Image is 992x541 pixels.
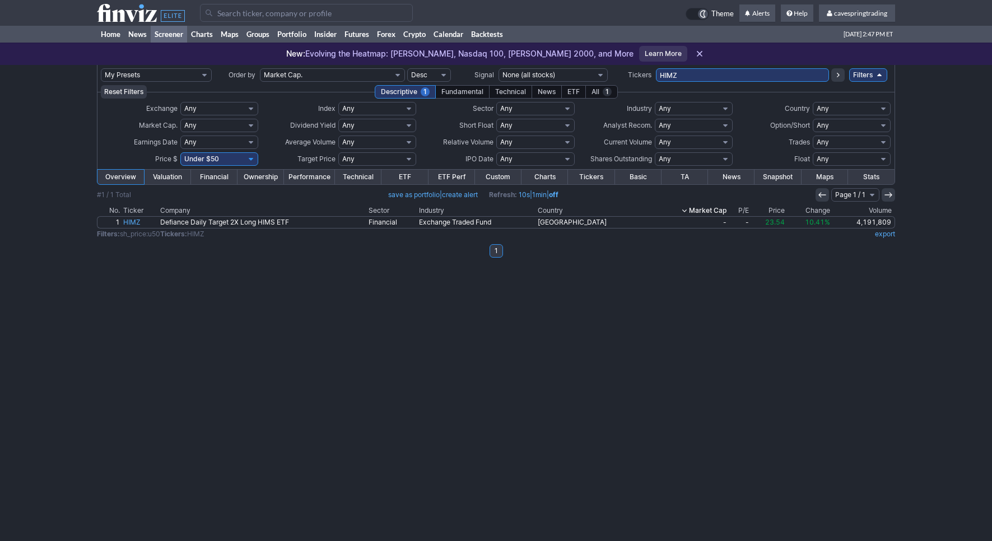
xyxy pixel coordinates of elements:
[146,104,178,113] span: Exchange
[662,170,708,184] a: TA
[310,26,341,43] a: Insider
[755,170,801,184] a: Snapshot
[650,205,728,216] th: Market Cap
[728,217,750,228] a: -
[97,189,131,200] div: #1 / 1 Total
[421,87,430,96] span: 1
[417,205,537,216] th: Industry
[122,205,159,216] th: Ticker
[97,205,122,216] th: No.
[273,26,310,43] a: Portfolio
[794,155,810,163] span: Float
[134,138,178,146] span: Earnings Date
[627,104,652,113] span: Industry
[290,121,336,129] span: Dividend Yield
[124,26,151,43] a: News
[430,26,467,43] a: Calendar
[442,190,478,199] a: create alert
[751,217,787,228] a: 23.54
[603,87,612,96] span: 1
[532,190,547,199] a: 1min
[473,104,493,113] span: Sector
[549,190,558,199] a: off
[144,170,190,184] a: Valuation
[650,217,728,228] a: -
[465,155,493,163] span: IPO Date
[285,138,336,146] span: Average Volume
[475,170,521,184] a: Custom
[786,205,831,216] th: Change
[388,190,440,199] a: save as portfolio
[711,8,734,20] span: Theme
[834,9,887,17] span: cavespringtrading
[200,4,413,22] input: Search
[284,170,335,184] a: Performance
[443,138,493,146] span: Relative Volume
[367,217,417,228] a: Financial
[399,26,430,43] a: Crypto
[243,26,273,43] a: Groups
[848,170,895,184] a: Stats
[585,85,618,99] div: All
[875,230,895,238] a: export
[101,85,147,99] button: Reset Filters
[604,138,652,146] span: Current Volume
[832,205,895,216] th: Volume
[467,26,507,43] a: Backtests
[151,26,187,43] a: Screener
[628,71,651,79] span: Tickers
[686,8,734,20] a: Theme
[786,217,831,228] a: 10.41%
[429,170,475,184] a: ETF Perf
[489,189,558,200] span: | |
[495,244,498,258] b: 1
[489,190,517,199] b: Refresh:
[160,230,187,238] b: Tickers:
[375,85,436,99] div: Descriptive
[765,218,785,226] span: 23.54
[615,170,662,184] a: Basic
[155,155,178,163] span: Price $
[785,104,810,113] span: Country
[297,155,336,163] span: Target Price
[490,244,503,258] a: 1
[286,48,634,59] p: Evolving the Heatmap: [PERSON_NAME], Nasdaq 100, [PERSON_NAME] 2000, and More
[217,26,243,43] a: Maps
[237,170,284,184] a: Ownership
[139,121,178,129] span: Market Cap.
[536,217,650,228] a: [GEOGRAPHIC_DATA]
[388,189,478,200] span: |
[844,26,893,43] span: [DATE] 2:47 PM ET
[97,230,120,238] b: Filters:
[819,4,895,22] a: cavespringtrading
[474,71,494,79] span: Signal
[97,26,124,43] a: Home
[532,85,562,99] div: News
[459,121,493,129] span: Short Float
[335,170,381,184] a: Technical
[519,190,530,199] a: 10s
[561,85,586,99] div: ETF
[728,205,750,216] th: P/E
[381,170,428,184] a: ETF
[122,217,159,228] a: HIMZ
[802,170,848,184] a: Maps
[770,121,810,129] span: Option/Short
[708,170,755,184] a: News
[341,26,373,43] a: Futures
[590,155,652,163] span: Shares Outstanding
[97,228,769,240] td: sh_price:u50 HIMZ
[751,205,787,216] th: Price
[318,104,336,113] span: Index
[97,217,122,228] a: 1
[159,217,367,228] a: Defiance Daily Target 2X Long HIMS ETF
[603,121,652,129] span: Analyst Recom.
[435,85,490,99] div: Fundamental
[97,170,144,184] a: Overview
[849,68,887,82] a: Filters
[521,170,568,184] a: Charts
[417,217,537,228] a: Exchange Traded Fund
[805,218,830,226] span: 10.41%
[489,85,532,99] div: Technical
[832,217,895,228] a: 4,191,809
